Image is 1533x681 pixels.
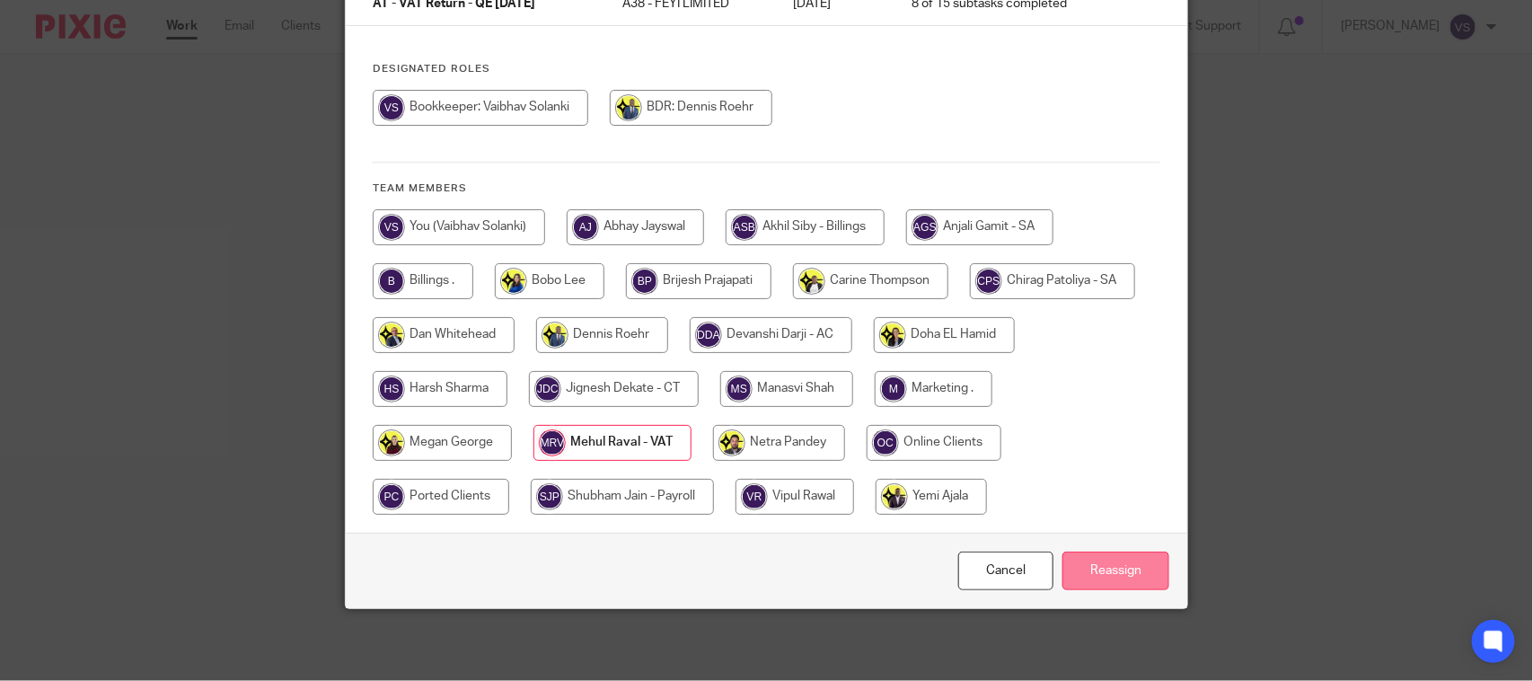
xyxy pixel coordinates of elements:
[1062,552,1169,590] input: Reassign
[373,181,1160,196] h4: Team members
[958,552,1053,590] a: Close this dialog window
[373,62,1160,76] h4: Designated Roles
